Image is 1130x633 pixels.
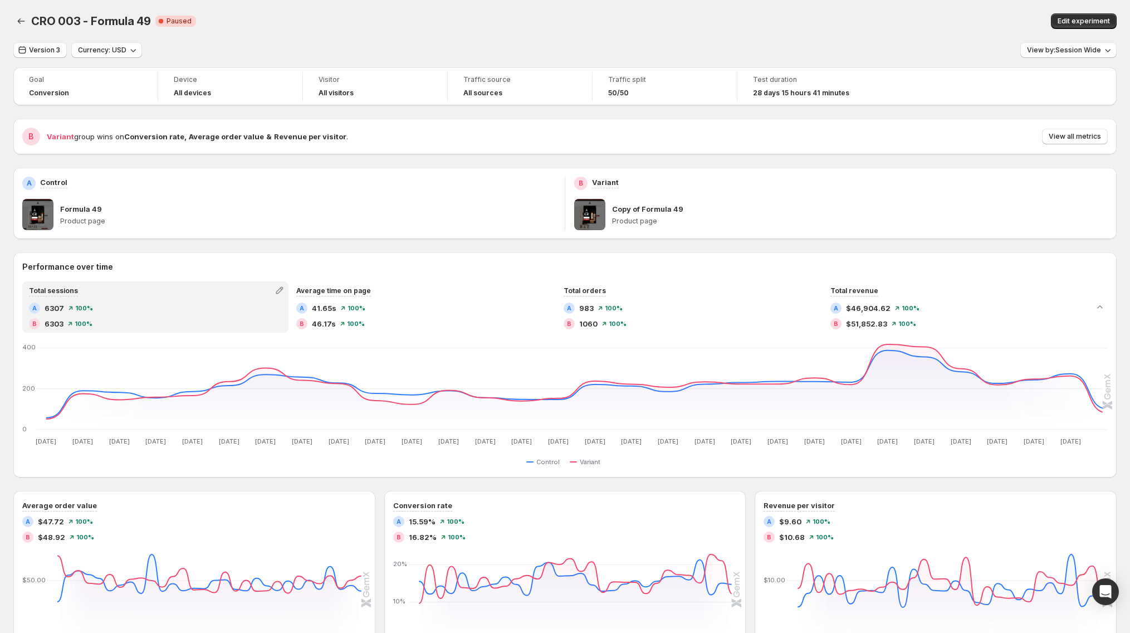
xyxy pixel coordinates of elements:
[29,46,60,55] span: Version 3
[409,516,436,527] span: 15.59%
[32,305,37,311] h2: A
[32,320,37,327] h2: B
[694,437,715,445] text: [DATE]
[409,532,437,543] span: 16.82%
[846,318,887,329] span: $51,852.83
[38,532,65,543] span: $48.92
[574,199,605,230] img: Copy of Formula 49
[189,132,264,141] strong: Average order value
[779,516,801,527] span: $9.60
[22,425,27,433] text: 0
[902,305,919,311] span: 100 %
[13,42,67,58] button: Version 3
[767,518,771,525] h2: A
[26,534,30,541] h2: B
[27,179,32,188] h2: A
[1092,578,1119,605] div: Open Intercom Messenger
[987,437,1007,445] text: [DATE]
[608,89,629,98] span: 50/50
[300,320,304,327] h2: B
[45,318,63,329] span: 6303
[182,437,203,445] text: [DATE]
[779,532,805,543] span: $10.68
[348,305,365,311] span: 100 %
[658,437,678,445] text: [DATE]
[526,455,564,469] button: Control
[292,437,312,445] text: [DATE]
[475,437,496,445] text: [DATE]
[608,75,721,84] span: Traffic split
[1092,299,1108,315] button: Collapse chart
[1020,42,1117,58] button: View by:Session Wide
[29,286,78,295] span: Total sessions
[402,437,422,445] text: [DATE]
[463,75,576,84] span: Traffic source
[753,75,867,84] span: Test duration
[612,217,1108,226] p: Product page
[914,437,935,445] text: [DATE]
[22,576,46,584] text: $50.00
[816,534,834,541] span: 100 %
[580,457,600,466] span: Variant
[266,132,272,141] strong: &
[38,516,64,527] span: $47.72
[60,217,556,226] p: Product page
[1051,13,1117,29] button: Edit experiment
[567,320,571,327] h2: B
[26,518,30,525] h2: A
[877,437,898,445] text: [DATE]
[71,42,142,58] button: Currency: USD
[60,203,102,215] p: Formula 49
[167,17,192,26] span: Paused
[438,437,459,445] text: [DATE]
[29,89,69,98] span: Conversion
[40,177,67,188] p: Control
[608,74,721,99] a: Traffic split50/50
[22,384,35,392] text: 200
[548,437,569,445] text: [DATE]
[75,305,93,311] span: 100 %
[29,74,142,99] a: GoalConversion
[448,534,466,541] span: 100 %
[174,89,211,98] h4: All devices
[47,132,74,141] span: Variant
[447,518,464,525] span: 100 %
[764,500,835,511] h3: Revenue per visitor
[219,437,239,445] text: [DATE]
[145,437,166,445] text: [DATE]
[846,303,891,314] span: $46,904.62
[397,518,401,525] h2: A
[804,437,825,445] text: [DATE]
[45,303,64,314] span: 6307
[579,179,583,188] h2: B
[36,437,56,445] text: [DATE]
[397,534,401,541] h2: B
[1058,17,1110,26] span: Edit experiment
[319,74,432,99] a: VisitorAll visitors
[347,320,365,327] span: 100 %
[393,560,407,568] text: 20%
[579,303,594,314] span: 983
[329,437,349,445] text: [DATE]
[463,74,576,99] a: Traffic sourceAll sources
[951,437,971,445] text: [DATE]
[1049,132,1101,141] span: View all metrics
[764,576,785,584] text: $10.00
[274,132,346,141] strong: Revenue per visitor
[76,534,94,541] span: 100 %
[1060,437,1081,445] text: [DATE]
[22,500,97,511] h3: Average order value
[296,286,371,295] span: Average time on page
[898,320,916,327] span: 100 %
[72,437,93,445] text: [DATE]
[312,303,336,314] span: 41.65s
[612,203,683,215] p: Copy of Formula 49
[109,437,130,445] text: [DATE]
[31,14,151,28] span: CRO 003 - Formula 49
[767,437,788,445] text: [DATE]
[834,305,838,311] h2: A
[834,320,838,327] h2: B
[1024,437,1044,445] text: [DATE]
[463,89,502,98] h4: All sources
[511,437,532,445] text: [DATE]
